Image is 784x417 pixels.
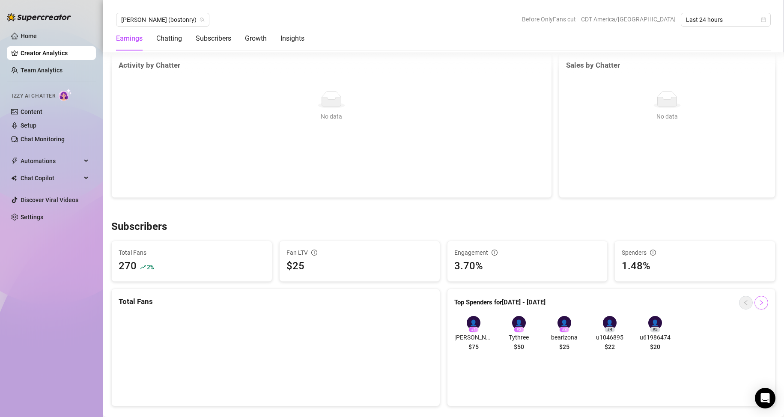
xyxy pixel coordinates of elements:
span: Chat Copilot [21,171,81,185]
span: info-circle [492,250,498,256]
div: 👤 [467,316,480,330]
div: $25 [286,258,433,274]
span: CDT America/[GEOGRAPHIC_DATA] [581,13,676,26]
span: $22 [605,342,615,351]
div: # 5 [650,327,660,333]
span: Before OnlyFans cut [522,13,576,26]
span: $75 [468,342,479,351]
div: 3.70% [454,258,601,274]
div: Growth [245,33,267,44]
div: Chatting [156,33,182,44]
span: right [758,300,764,306]
span: info-circle [311,250,317,256]
div: 270 [119,258,137,274]
div: # 1 [468,327,479,333]
a: Chat Monitoring [21,136,65,143]
div: 1.48% [622,258,768,274]
a: Settings [21,214,43,220]
div: No data [569,112,765,121]
div: No data [122,112,541,121]
span: Ryan (bostonry) [121,13,204,26]
span: u61986474 [636,333,674,342]
span: Last 24 hours [686,13,766,26]
span: $20 [650,342,660,351]
div: # 4 [605,327,615,333]
h3: Subscribers [111,220,167,234]
span: Izzy AI Chatter [12,92,55,100]
span: $25 [559,342,569,351]
div: Open Intercom Messenger [755,388,775,408]
a: Home [21,33,37,39]
span: [PERSON_NAME] [454,333,493,342]
span: Automations [21,154,81,168]
div: Engagement [454,248,601,257]
div: Fan LTV [286,248,433,257]
div: 👤 [648,316,662,330]
a: Setup [21,122,36,129]
article: Top Spenders for [DATE] - [DATE] [454,298,546,308]
span: rise [140,264,146,270]
div: 👤 [512,316,526,330]
div: Spenders [622,248,768,257]
span: Tythree [500,333,538,342]
div: Total Fans [119,296,433,307]
div: 👤 [603,316,617,330]
a: Creator Analytics [21,46,89,60]
span: info-circle [650,250,656,256]
span: thunderbolt [11,158,18,164]
img: AI Chatter [59,89,72,101]
img: Chat Copilot [11,175,17,181]
span: team [200,17,205,22]
div: Activity by Chatter [119,60,545,71]
a: Discover Viral Videos [21,197,78,203]
div: # 3 [559,327,569,333]
a: Team Analytics [21,67,63,74]
div: Insights [280,33,304,44]
span: calendar [761,17,766,22]
div: Earnings [116,33,143,44]
div: 👤 [557,316,571,330]
div: Sales by Chatter [566,60,768,71]
span: $50 [514,342,524,351]
img: logo-BBDzfeDw.svg [7,13,71,21]
span: u1046895 [590,333,629,342]
div: # 2 [514,327,524,333]
a: Content [21,108,42,115]
span: Total Fans [119,248,265,257]
span: bearizona [545,333,584,342]
div: Subscribers [196,33,231,44]
span: 2 % [147,263,153,271]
